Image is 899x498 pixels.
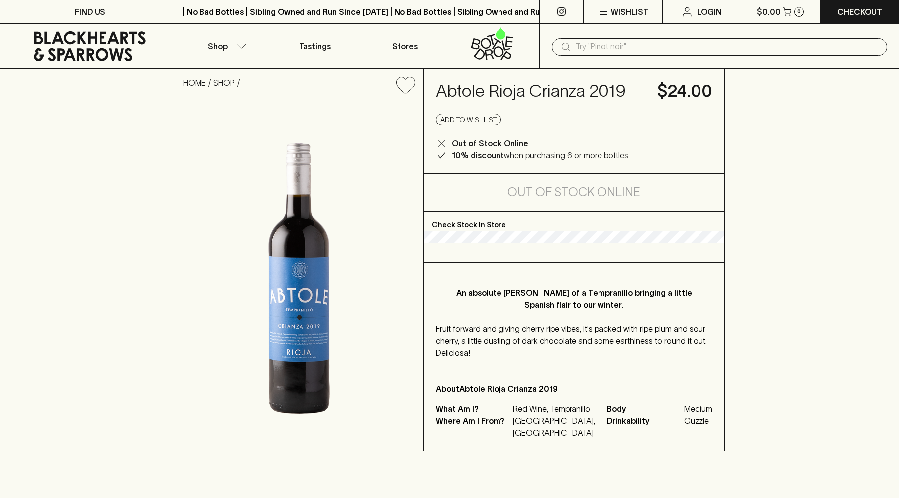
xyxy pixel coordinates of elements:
p: Red Wine, Tempranillo [513,403,595,415]
p: Login [697,6,722,18]
p: Checkout [837,6,882,18]
p: $0.00 [757,6,781,18]
img: 26885.png [175,102,423,451]
p: Out of Stock Online [452,137,528,149]
span: Medium [684,403,712,415]
p: FIND US [75,6,105,18]
p: Tastings [299,40,331,52]
p: An absolute [PERSON_NAME] of a Tempranillo bringing a little Spanish flair to our winter. [456,287,693,311]
p: [GEOGRAPHIC_DATA], [GEOGRAPHIC_DATA] [513,415,595,439]
p: when purchasing 6 or more bottles [452,149,628,161]
a: HOME [183,78,206,87]
span: Body [607,403,682,415]
a: Stores [360,24,449,68]
p: 0 [797,9,801,14]
h5: Out of Stock Online [507,184,640,200]
p: Check Stock In Store [424,212,724,231]
span: Fruit forward and giving cherry ripe vibes, it's packed with ripe plum and sour cherry, a little ... [436,324,707,357]
button: Add to wishlist [436,114,501,125]
p: Wishlist [611,6,649,18]
p: Stores [392,40,418,52]
span: Guzzle [684,415,712,427]
p: About Abtole Rioja Crianza 2019 [436,383,712,395]
input: Try "Pinot noir" [576,39,879,55]
a: Tastings [270,24,360,68]
p: Where Am I From? [436,415,510,439]
span: Drinkability [607,415,682,427]
button: Shop [180,24,270,68]
a: SHOP [213,78,235,87]
h4: $24.00 [657,81,712,102]
h4: Abtole Rioja Crianza 2019 [436,81,645,102]
b: 10% discount [452,151,504,160]
p: What Am I? [436,403,510,415]
button: Add to wishlist [392,73,419,98]
p: Shop [208,40,228,52]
